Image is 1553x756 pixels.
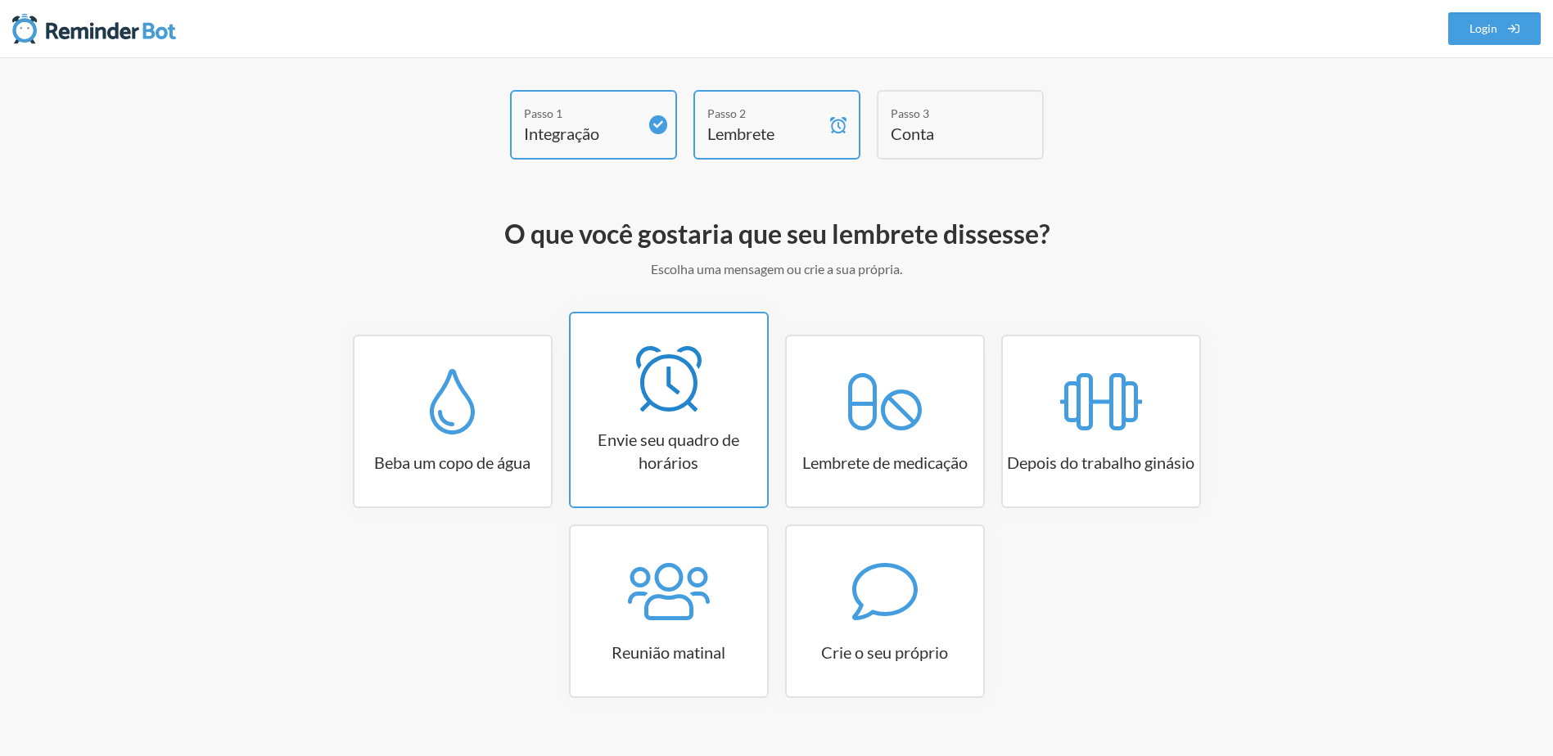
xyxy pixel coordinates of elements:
h2: O que você gostaria que seu lembrete dissesse? [302,217,1252,251]
font: Login [1469,13,1497,44]
h3: Reunião matinal [571,641,767,664]
h4: Lembrete [707,122,822,145]
h3: Lembrete de medicação [787,451,983,474]
h4: Conta [891,122,1005,145]
div: Passo 2 [707,105,822,122]
div: Passo 3 [891,105,1005,122]
div: Passo 1 [524,105,639,122]
p: Escolha uma mensagem ou crie a sua própria. [302,259,1252,279]
h3: Beba um copo de água [354,451,551,474]
h4: Integração [524,122,639,145]
h3: Depois do trabalho ginásio [1003,451,1199,474]
img: Bot de lembrete [12,12,176,45]
h3: Crie o seu próprio [787,641,983,664]
a: Login [1448,12,1542,45]
h3: Envie seu quadro de horários [571,428,767,474]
